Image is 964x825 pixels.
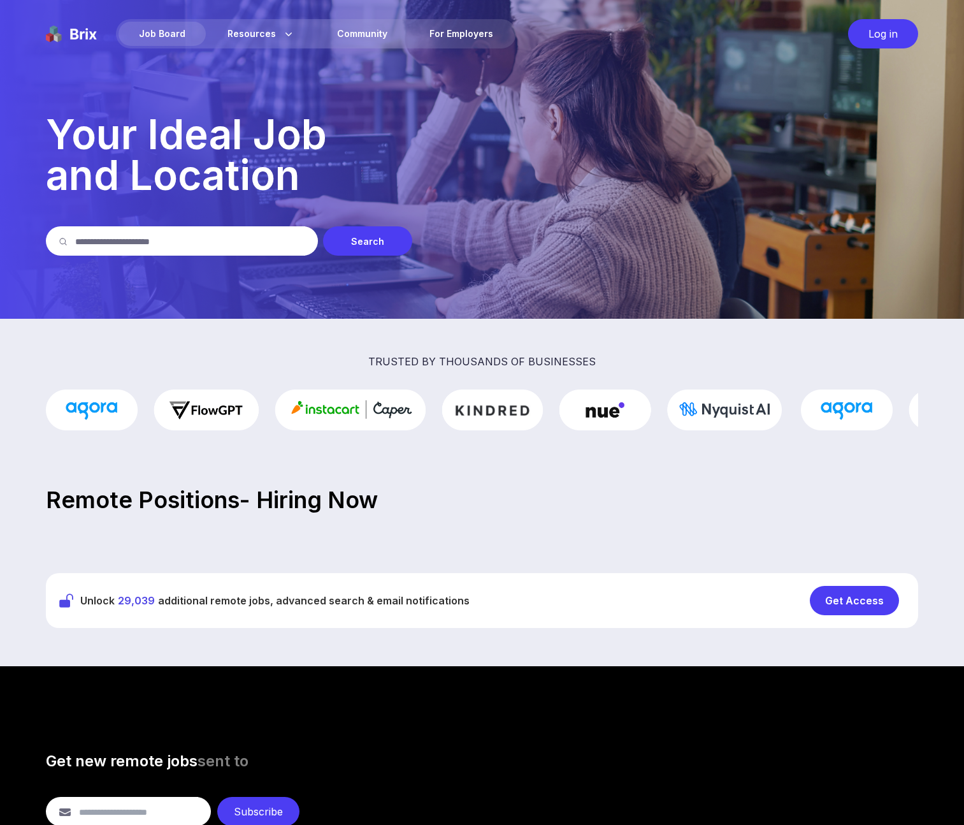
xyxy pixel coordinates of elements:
div: Search [323,226,412,256]
div: Job Board [119,22,206,46]
a: For Employers [409,22,514,46]
span: 29,039 [118,594,155,607]
div: Log in [848,19,918,48]
a: Community [317,22,408,46]
div: Get Access [810,586,899,615]
div: Resources [207,22,315,46]
span: Unlock additional remote jobs, advanced search & email notifications [80,593,470,608]
h3: Get new remote jobs [46,751,918,771]
a: Get Access [810,586,905,615]
span: sent to [198,752,248,770]
a: Log in [842,19,918,48]
p: Your Ideal Job and Location [46,114,918,196]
